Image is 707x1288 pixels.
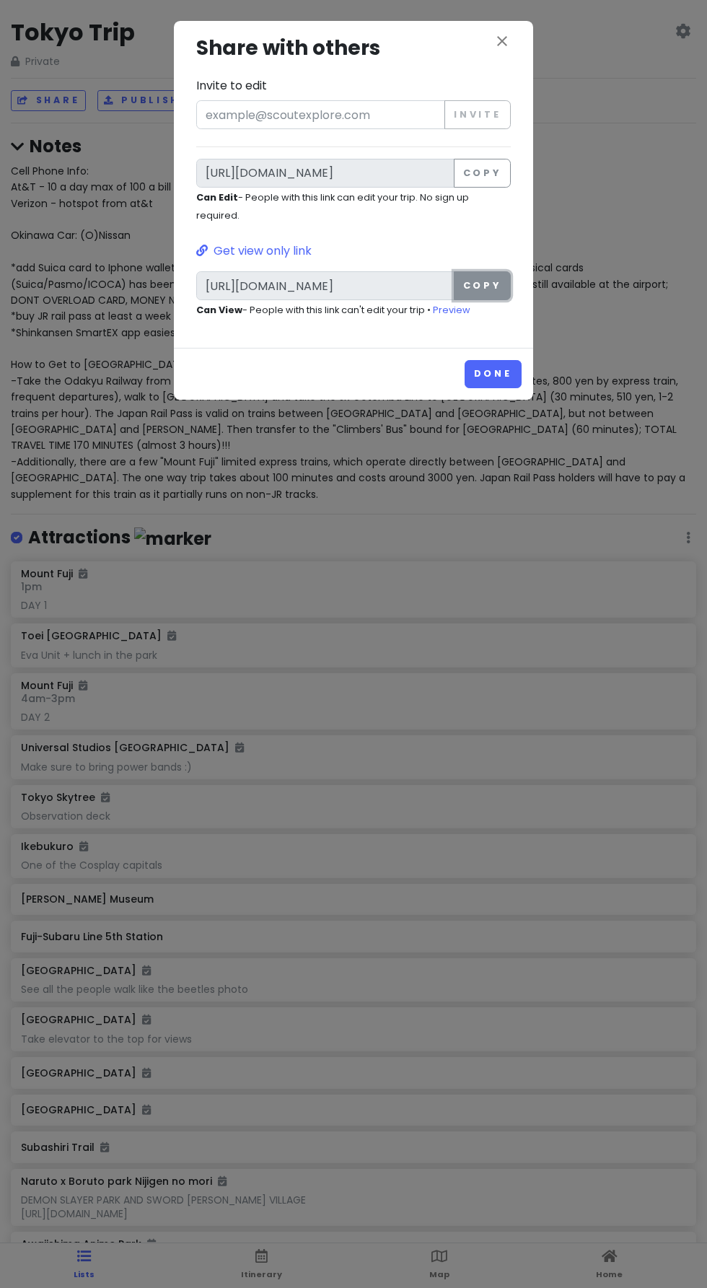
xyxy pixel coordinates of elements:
strong: Can Edit [196,191,238,203]
label: Invite to edit [196,76,267,95]
small: - People with this link can edit your trip. No sign up required. [196,191,469,222]
strong: Can View [196,304,242,316]
a: Preview [433,304,470,316]
small: - People with this link can't edit your trip • [196,304,470,316]
h3: Share with others [196,32,511,65]
button: Done [465,360,522,388]
button: Copy [454,271,511,300]
button: Copy [454,159,511,188]
button: close [493,32,511,53]
input: Link to edit [196,159,454,188]
input: Link to edit [196,271,454,300]
a: Get view only link [196,242,511,260]
button: Invite [444,100,511,129]
i: close [493,32,511,50]
input: example@scoutexplore.com [196,100,445,129]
